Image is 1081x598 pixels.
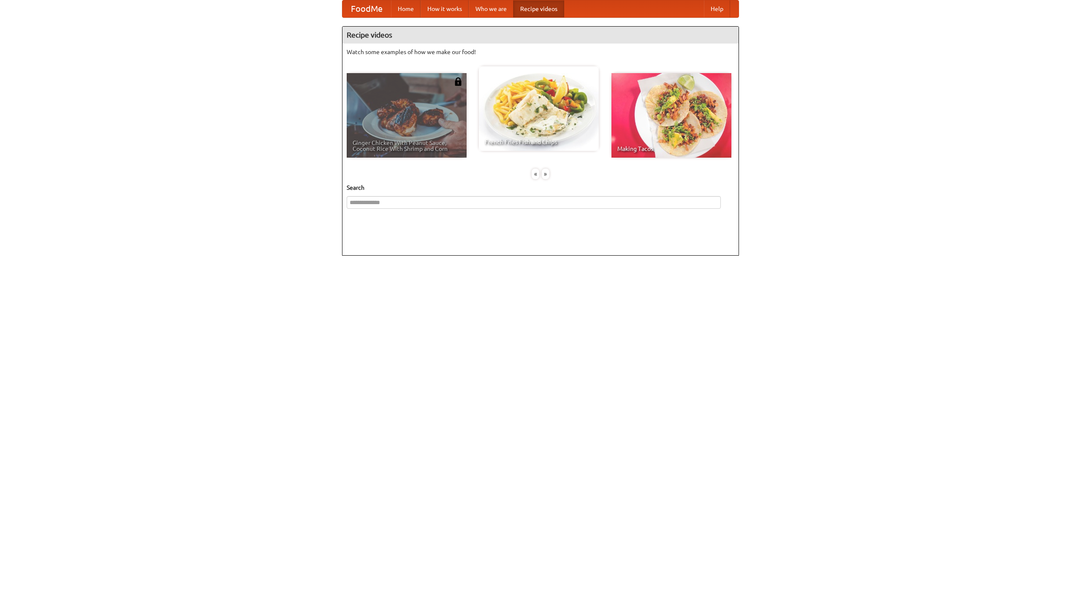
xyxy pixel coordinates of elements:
span: French Fries Fish and Chips [485,139,593,145]
a: Help [704,0,730,17]
div: « [532,169,539,179]
span: Making Tacos [617,146,725,152]
h4: Recipe videos [342,27,739,44]
h5: Search [347,183,734,192]
a: Who we are [469,0,513,17]
img: 483408.png [454,77,462,86]
a: Recipe videos [513,0,564,17]
a: How it works [421,0,469,17]
a: FoodMe [342,0,391,17]
a: Home [391,0,421,17]
a: French Fries Fish and Chips [479,66,599,151]
div: » [542,169,549,179]
a: Making Tacos [611,73,731,158]
p: Watch some examples of how we make our food! [347,48,734,56]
